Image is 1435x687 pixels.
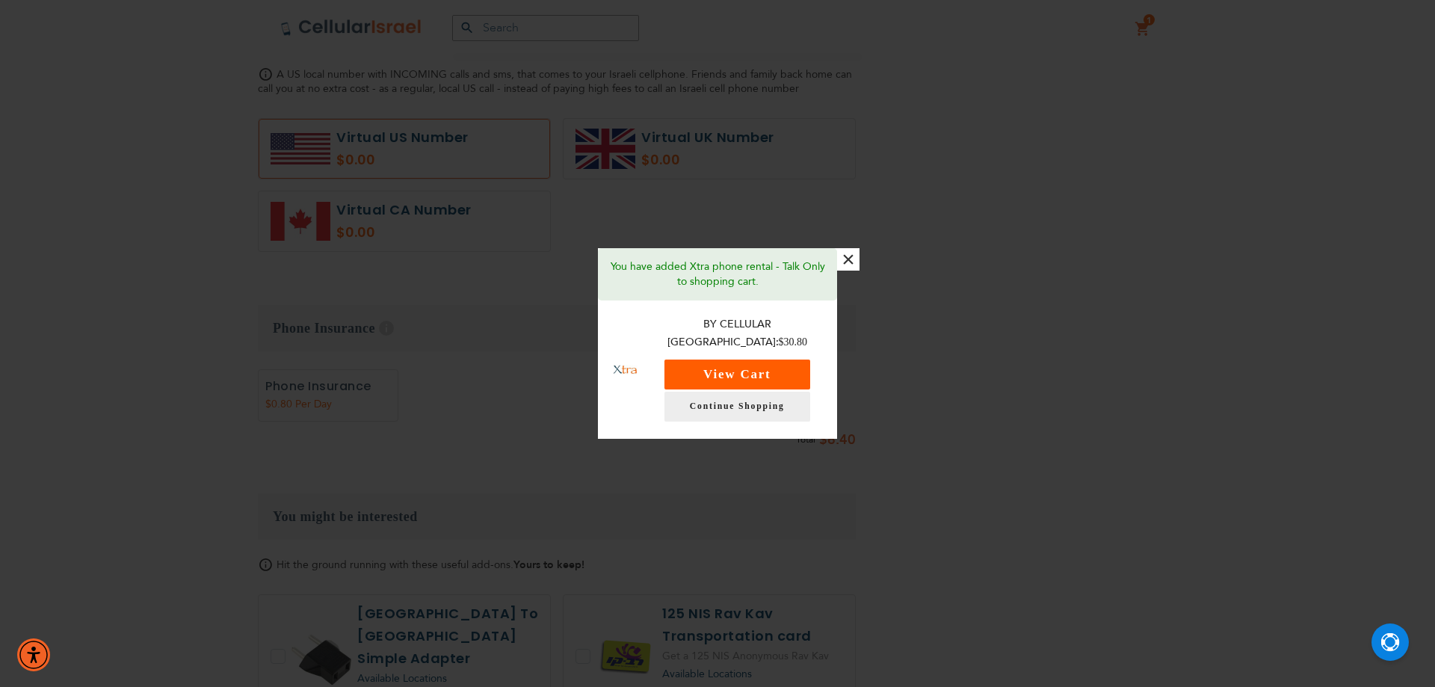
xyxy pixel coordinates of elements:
a: Continue Shopping [664,392,810,422]
button: View Cart [664,360,810,389]
div: Accessibility Menu [17,638,50,671]
p: By Cellular [GEOGRAPHIC_DATA]: [652,315,823,352]
p: You have added Xtra phone rental - Talk Only to shopping cart. [609,259,826,289]
button: × [837,248,860,271]
span: $30.80 [779,336,808,348]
